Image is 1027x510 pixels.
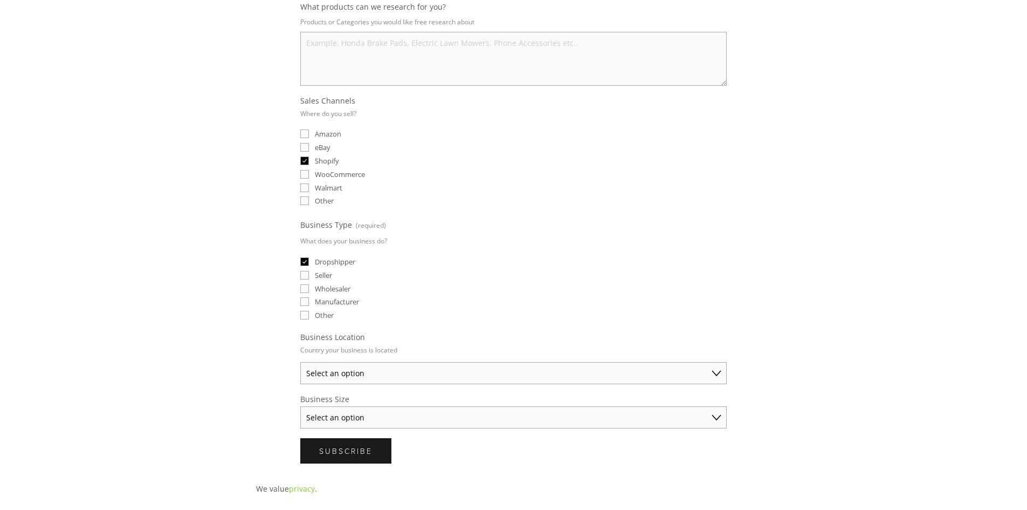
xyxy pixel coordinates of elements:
[41,64,97,71] div: Domain Overview
[300,332,365,342] span: Business Location
[17,28,26,37] img: website_grey.svg
[300,311,309,319] input: Other
[300,157,309,165] input: Shopify
[300,130,309,138] input: Amazon
[300,233,387,249] p: What does your business do?
[300,106,356,121] p: Where do you sell?
[300,284,309,293] input: Wholesaler
[300,297,309,306] input: Manufacturer
[315,142,330,152] span: eBay
[300,183,309,192] input: Walmart
[119,64,182,71] div: Keywords by Traffic
[315,257,355,267] span: Dropshipper
[300,257,309,266] input: Dropshipper
[300,362,727,384] select: Business Location
[17,17,26,26] img: logo_orange.svg
[315,129,341,139] span: Amazon
[30,17,53,26] div: v 4.0.25
[300,196,309,205] input: Other
[256,482,771,495] p: We value .
[28,28,119,37] div: Domain: [DOMAIN_NAME]
[300,406,727,429] select: Business Size
[300,342,397,358] p: Country your business is located
[315,196,334,206] span: Other
[315,284,350,294] span: Wholesaler
[300,14,727,30] p: Products or Categories you would like free research about
[319,446,373,456] span: Subscribe
[356,217,386,233] span: (required)
[315,183,342,193] span: Walmart
[300,438,391,464] button: SubscribeSubscribe
[300,170,309,179] input: WooCommerce
[29,63,38,71] img: tab_domain_overview_orange.svg
[300,2,446,12] span: What products can we research for you?
[107,63,116,71] img: tab_keywords_by_traffic_grey.svg
[300,271,309,280] input: Seller
[315,270,332,280] span: Seller
[300,220,352,230] span: Business Type
[300,394,349,404] span: Business Size
[300,96,355,106] span: Sales Channels
[315,169,365,179] span: WooCommerce
[300,143,309,152] input: eBay
[315,156,339,166] span: Shopify
[315,310,334,320] span: Other
[289,484,315,494] a: privacy
[315,297,359,307] span: Manufacturer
